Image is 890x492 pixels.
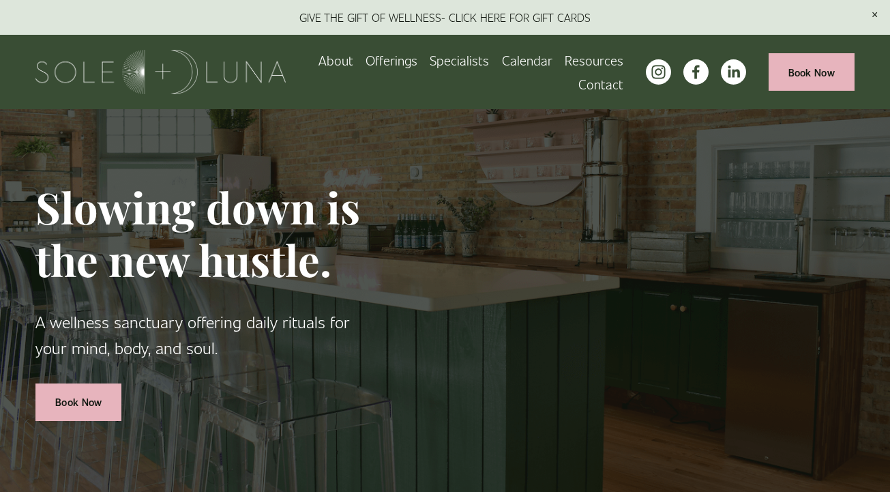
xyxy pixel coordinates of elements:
a: Book Now [35,384,121,421]
a: About [318,48,353,72]
span: Offerings [366,50,417,71]
a: instagram-unauth [646,59,671,85]
a: folder dropdown [366,48,417,72]
a: Specialists [430,48,489,72]
a: facebook-unauth [683,59,709,85]
h1: Slowing down is the new hustle. [35,181,373,287]
span: Resources [565,50,623,71]
a: Book Now [769,53,855,91]
img: Sole + Luna [35,50,286,94]
a: folder dropdown [565,48,623,72]
a: Contact [578,72,623,96]
p: A wellness sanctuary offering daily rituals for your mind, body, and soul. [35,308,373,360]
a: Calendar [502,48,552,72]
a: LinkedIn [721,59,746,85]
